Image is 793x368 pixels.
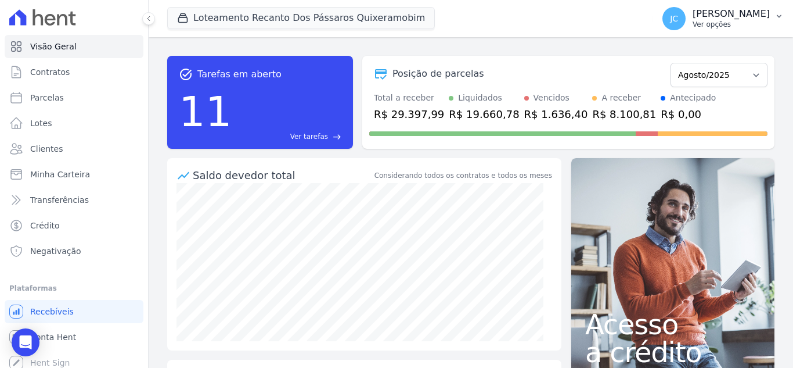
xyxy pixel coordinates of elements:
span: Visão Geral [30,41,77,52]
div: Open Intercom Messenger [12,328,39,356]
a: Clientes [5,137,143,160]
div: Antecipado [670,92,716,104]
div: R$ 0,00 [661,106,716,122]
span: Negativação [30,245,81,257]
span: Lotes [30,117,52,129]
span: Parcelas [30,92,64,103]
a: Ver tarefas east [237,131,341,142]
span: Recebíveis [30,306,74,317]
a: Crédito [5,214,143,237]
a: Conta Hent [5,326,143,349]
span: east [333,133,341,141]
p: Ver opções [693,20,770,29]
span: Conta Hent [30,331,76,343]
a: Visão Geral [5,35,143,58]
a: Minha Carteira [5,163,143,186]
a: Negativação [5,240,143,263]
div: A receber [601,92,641,104]
button: JC [PERSON_NAME] Ver opções [653,2,793,35]
span: a crédito [585,338,760,366]
a: Transferências [5,188,143,212]
div: Plataformas [9,281,139,295]
span: Transferências [30,194,89,206]
div: Total a receber [374,92,444,104]
div: Considerando todos os contratos e todos os meses [374,170,552,181]
a: Contratos [5,60,143,84]
div: Vencidos [534,92,569,104]
button: Loteamento Recanto Dos Pássaros Quixeramobim [167,7,435,29]
span: Contratos [30,66,70,78]
span: task_alt [179,67,193,81]
div: R$ 8.100,81 [592,106,656,122]
span: Acesso [585,310,760,338]
div: R$ 29.397,99 [374,106,444,122]
span: Clientes [30,143,63,155]
div: Posição de parcelas [392,67,484,81]
span: Tarefas em aberto [197,67,282,81]
span: Minha Carteira [30,169,90,180]
a: Parcelas [5,86,143,109]
span: Crédito [30,220,60,231]
div: R$ 19.660,78 [449,106,519,122]
div: Saldo devedor total [193,167,372,183]
span: Ver tarefas [290,131,328,142]
a: Recebíveis [5,300,143,323]
a: Lotes [5,112,143,135]
div: 11 [179,81,232,142]
div: Liquidados [458,92,502,104]
span: JC [670,15,678,23]
p: [PERSON_NAME] [693,8,770,20]
div: R$ 1.636,40 [524,106,588,122]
